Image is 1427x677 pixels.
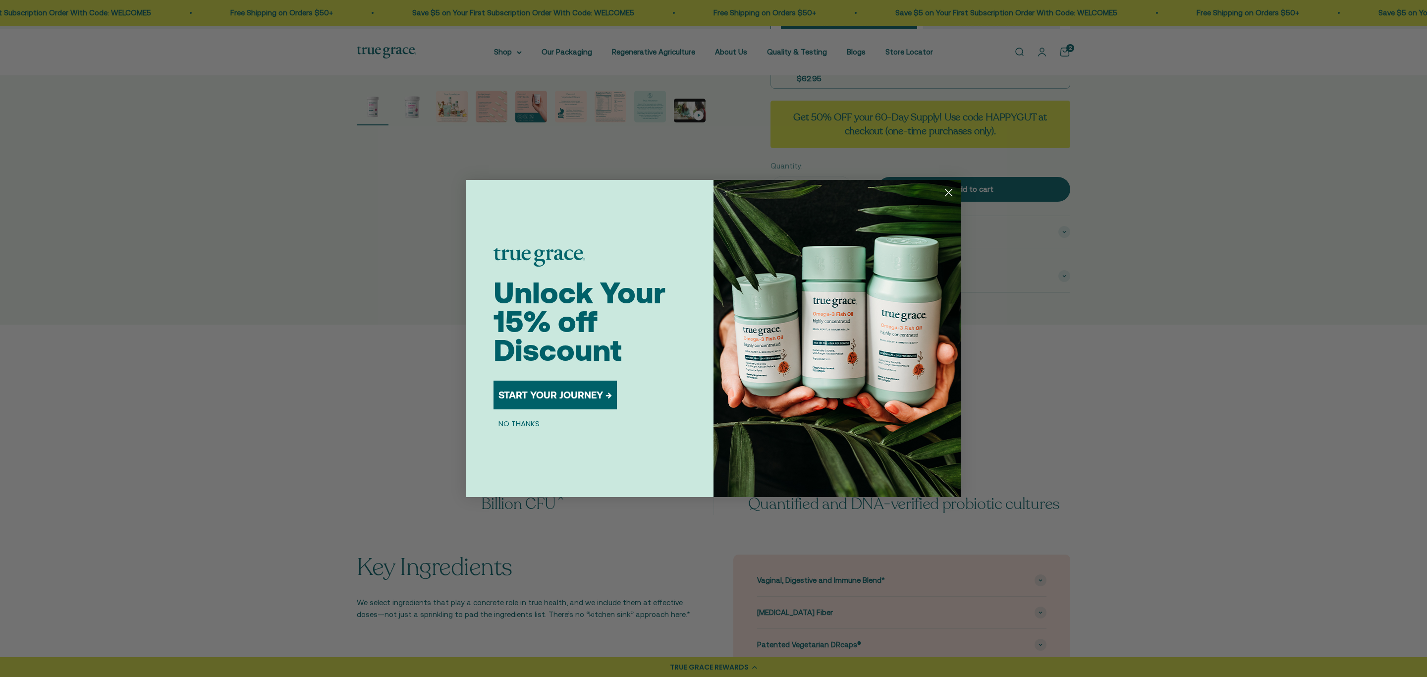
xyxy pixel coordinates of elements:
span: Unlock Your 15% off Discount [494,276,665,367]
button: NO THANKS [494,417,545,429]
img: 098727d5-50f8-4f9b-9554-844bb8da1403.jpeg [713,180,961,497]
button: Close dialog [940,184,957,201]
img: logo placeholder [494,248,585,267]
button: START YOUR JOURNEY → [494,381,617,409]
